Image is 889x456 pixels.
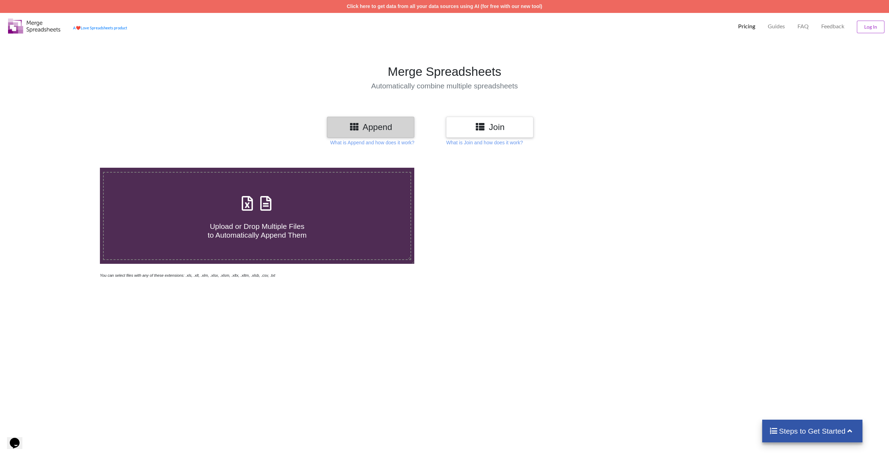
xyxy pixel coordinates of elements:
p: What is Append and how does it work? [330,139,414,146]
a: Click here to get data from all your data sources using AI (for free with our new tool) [347,3,542,9]
img: Logo.png [8,19,60,34]
i: You can select files with any of these extensions: .xls, .xlt, .xlm, .xlsx, .xlsm, .xltx, .xltm, ... [100,273,275,277]
p: Pricing [738,23,755,30]
button: Log In [857,21,884,33]
h3: Append [332,122,409,132]
p: FAQ [797,23,809,30]
iframe: chat widget [7,428,29,449]
a: AheartLove Spreadsheets product [73,26,127,30]
span: Feedback [821,23,844,29]
span: Upload or Drop Multiple Files to Automatically Append Them [207,222,306,239]
p: Guides [768,23,785,30]
p: What is Join and how does it work? [446,139,523,146]
h3: Join [451,122,528,132]
h4: Steps to Get Started [769,427,855,435]
span: heart [76,26,81,30]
